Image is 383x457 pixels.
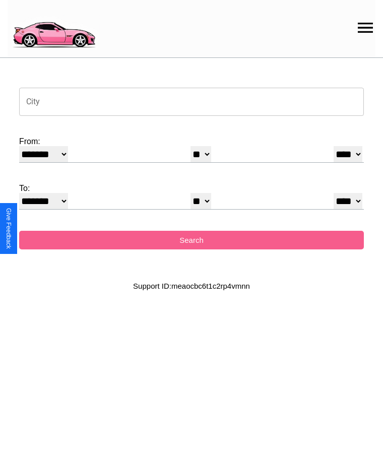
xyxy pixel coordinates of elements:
div: Give Feedback [5,208,12,249]
button: Search [19,231,364,249]
p: Support ID: meaocbc6t1c2rp4vmnn [133,279,250,293]
img: logo [8,5,100,50]
label: To: [19,184,364,193]
label: From: [19,137,364,146]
